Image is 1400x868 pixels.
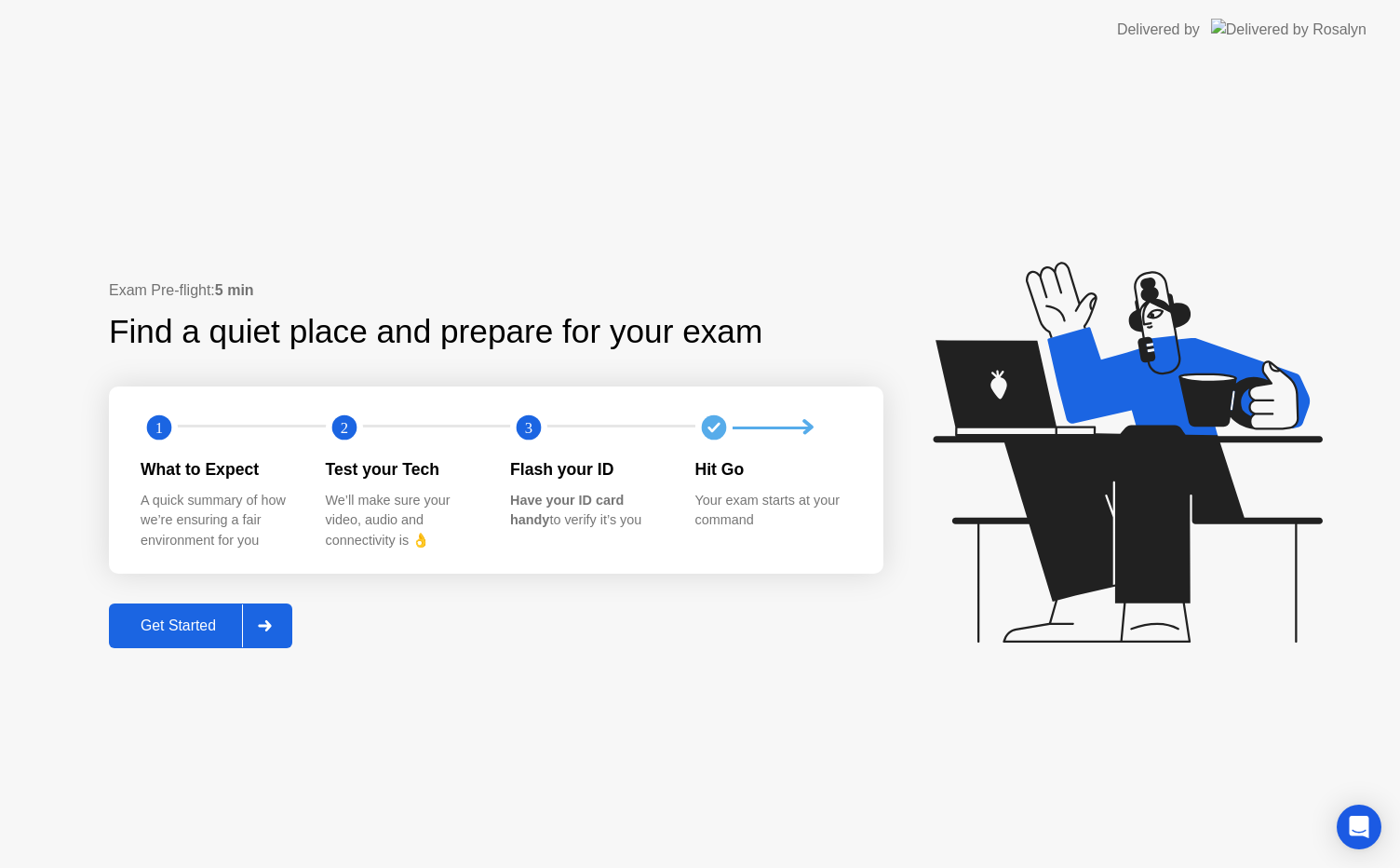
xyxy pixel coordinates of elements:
[109,604,292,648] button: Get Started
[525,419,532,437] text: 3
[510,493,624,528] b: Have your ID card handy
[695,491,851,531] div: Your exam starts at your command
[695,457,851,481] div: Hit Go
[215,282,254,298] b: 5 min
[1117,19,1200,41] div: Delivered by
[141,491,296,551] div: A quick summary of how we’re ensuring a fair environment for you
[1211,19,1366,40] img: Delivered by Rosalyn
[510,457,666,481] div: Flash your ID
[340,419,347,437] text: 2
[326,491,481,551] div: We’ll make sure your video, audio and connectivity is 👌
[141,457,296,481] div: What to Expect
[114,617,242,634] div: Get Started
[326,457,481,481] div: Test your Tech
[109,279,883,302] div: Exam Pre-flight:
[1337,805,1381,849] div: Open Intercom Messenger
[510,491,666,531] div: to verify it’s you
[109,307,765,357] div: Find a quiet place and prepare for your exam
[155,419,163,437] text: 1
